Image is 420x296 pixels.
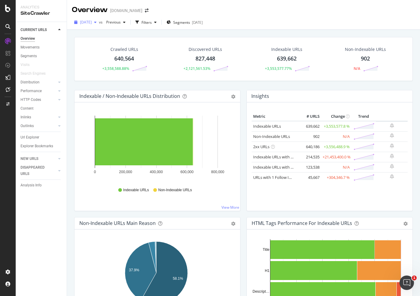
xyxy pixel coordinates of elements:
a: Indexable URLs with Bad H1 [253,154,304,160]
a: Movements [21,44,62,51]
text: 400,000 [150,170,163,174]
div: Non-Indexable URLs Main Reason [79,220,156,226]
th: # URLS [297,112,321,121]
text: Descript… [253,289,269,294]
div: 640,564 [114,55,134,63]
div: Overview [21,36,35,42]
a: Search Engines [21,70,52,77]
div: SiteCrawler [21,10,62,17]
span: 2025 Aug. 25th [80,20,92,25]
a: NEW URLS [21,156,56,162]
div: Movements [21,44,40,51]
a: URLs with 1 Follow Inlink [253,175,297,180]
a: DISAPPEARED URLS [21,164,56,177]
div: gear [231,222,235,226]
iframe: Intercom live chat [399,276,414,290]
th: Trend [351,112,376,121]
text: 200,000 [119,170,132,174]
div: 827,448 [196,55,215,63]
div: DISAPPEARED URLS [21,164,51,177]
span: Non-Indexable URLs [158,188,192,193]
td: 639,662 [297,121,321,132]
div: Distribution [21,79,40,86]
div: Explorer Bookmarks [21,143,53,149]
td: 640,186 [297,142,321,152]
div: Visits [21,62,30,68]
div: Filters [142,20,152,25]
svg: A chart. [79,112,233,182]
div: Outlinks [21,123,34,129]
div: N/A [354,66,360,71]
div: Segments [21,53,37,59]
div: NEW URLS [21,156,38,162]
div: Indexable / Non-Indexable URLs Distribution [79,93,180,99]
text: H1 [265,269,270,273]
a: Segments [21,53,62,59]
span: Indexable URLs [123,188,149,193]
a: Distribution [21,79,56,86]
div: +2,121,561.53% [183,66,210,71]
div: Content [21,105,33,112]
div: Discovered URLs [189,46,222,52]
td: +304,346.7 % [321,172,351,182]
a: Overview [21,36,62,42]
text: Title [263,248,270,252]
div: Inlinks [21,114,31,120]
div: bell-plus [390,154,394,158]
span: vs [99,20,104,25]
a: Explorer Bookmarks [21,143,62,149]
text: 0 [94,170,96,174]
div: Analytics [21,5,62,10]
div: Indexable URLs [271,46,302,52]
div: Url Explorer [21,134,39,141]
div: bell-plus [390,174,394,179]
div: gear [403,222,408,226]
div: bell-plus [390,133,394,138]
text: 58.1% [173,276,183,281]
text: 800,000 [211,170,224,174]
a: 2xx URLs [253,144,269,149]
th: Change [321,112,351,121]
h4: Insights [251,92,269,100]
a: Url Explorer [21,134,62,141]
div: gear [231,95,235,99]
button: [DATE] [72,17,99,27]
div: [DATE] [192,20,203,25]
button: Filters [133,17,159,27]
a: Indexable URLs with Bad Description [253,164,319,170]
td: 902 [297,131,321,142]
span: Previous [104,20,121,25]
div: Overview [72,5,108,15]
div: +3,558,588.88% [102,66,129,71]
a: View More [221,205,239,210]
a: Performance [21,88,56,94]
a: Inlinks [21,114,56,120]
a: Content [21,105,62,112]
td: +21,453,400.0 % [321,152,351,162]
a: CURRENT URLS [21,27,56,33]
a: Analysis Info [21,182,62,189]
td: 45,667 [297,172,321,182]
text: 600,000 [180,170,194,174]
div: bell-plus [390,164,394,169]
td: 214,535 [297,152,321,162]
td: N/A [321,162,351,172]
button: Segments[DATE] [164,17,205,27]
a: HTTP Codes [21,97,56,103]
div: HTTP Codes [21,97,41,103]
button: Previous [104,17,128,27]
div: 639,662 [277,55,297,63]
td: +3,556,488.9 % [321,142,351,152]
div: +3,553,577.77% [265,66,292,71]
div: arrow-right-arrow-left [145,8,148,13]
div: CURRENT URLS [21,27,47,33]
a: Indexable URLs [253,123,281,129]
div: [DOMAIN_NAME] [110,8,142,14]
text: 37.9% [129,268,139,272]
a: Non-Indexable URLs [253,134,290,139]
div: 902 [361,55,370,63]
td: +3,553,577.8 % [321,121,351,132]
a: Visits [21,62,36,68]
th: Metric [252,112,297,121]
